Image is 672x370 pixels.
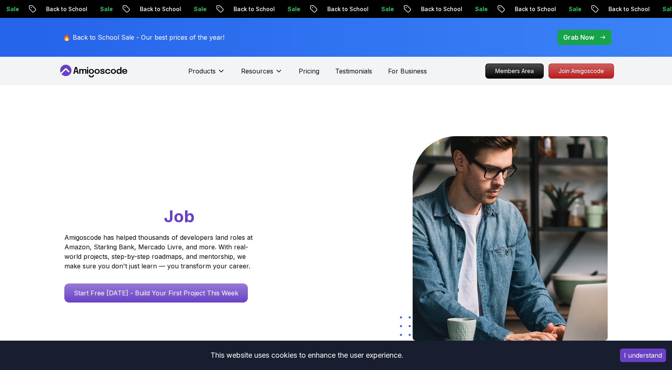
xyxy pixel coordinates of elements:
a: Members Area [485,64,544,79]
img: hero [413,136,608,341]
a: Testimonials [335,66,372,76]
p: Products [188,66,216,76]
p: Back to School [132,5,186,13]
p: Sale [374,5,399,13]
button: Resources [241,66,283,82]
p: Amigoscode has helped thousands of developers land roles at Amazon, Starling Bank, Mercado Livre,... [64,233,255,271]
a: Pricing [299,66,319,76]
p: 🔥 Back to School Sale - Our best prices of the year! [63,33,224,42]
p: Back to School [320,5,374,13]
a: Join Amigoscode [548,64,614,79]
p: Members Area [486,64,543,78]
p: Grab Now [563,33,594,42]
p: Sale [186,5,212,13]
p: Back to School [507,5,561,13]
p: Back to School [413,5,467,13]
a: For Business [388,66,427,76]
p: Sale [93,5,118,13]
div: This website uses cookies to enhance the user experience. [6,347,608,364]
p: Sale [561,5,587,13]
button: Accept cookies [620,349,666,362]
p: Sale [280,5,305,13]
p: Back to School [226,5,280,13]
h1: Go From Learning to Hired: Master Java, Spring Boot & Cloud Skills That Get You the [64,136,283,228]
p: Back to School [39,5,93,13]
p: Back to School [601,5,655,13]
p: Join Amigoscode [549,64,614,78]
p: Sale [467,5,493,13]
a: Start Free [DATE] - Build Your First Project This Week [64,283,248,303]
p: Resources [241,66,273,76]
span: Job [164,206,195,226]
button: Products [188,66,225,82]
